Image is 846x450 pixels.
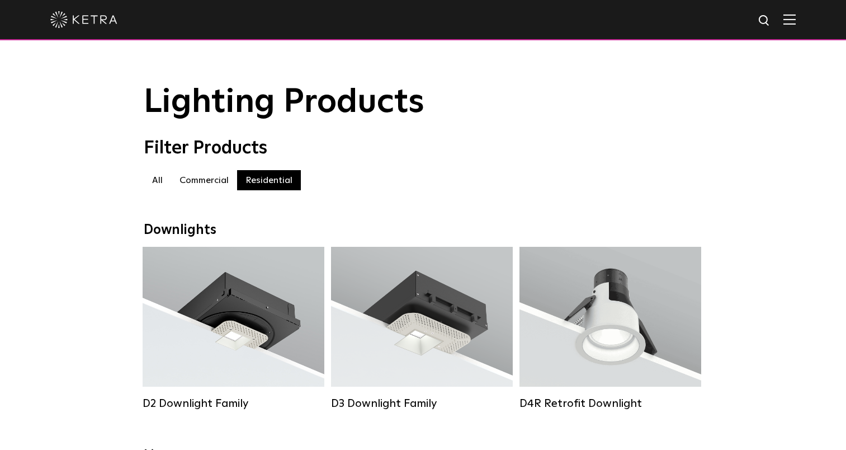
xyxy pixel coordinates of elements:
div: D2 Downlight Family [143,397,324,410]
img: Hamburger%20Nav.svg [783,14,796,25]
img: search icon [758,14,772,28]
div: Downlights [144,222,703,238]
label: All [144,170,171,190]
label: Commercial [171,170,237,190]
a: D4R Retrofit Downlight Lumen Output:800Colors:White / BlackBeam Angles:15° / 25° / 40° / 60°Watta... [519,247,701,410]
div: Filter Products [144,138,703,159]
div: D3 Downlight Family [331,397,513,410]
a: D3 Downlight Family Lumen Output:700 / 900 / 1100Colors:White / Black / Silver / Bronze / Paintab... [331,247,513,410]
img: ketra-logo-2019-white [50,11,117,28]
span: Lighting Products [144,86,424,119]
a: D2 Downlight Family Lumen Output:1200Colors:White / Black / Gloss Black / Silver / Bronze / Silve... [143,247,324,410]
label: Residential [237,170,301,190]
div: D4R Retrofit Downlight [519,397,701,410]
